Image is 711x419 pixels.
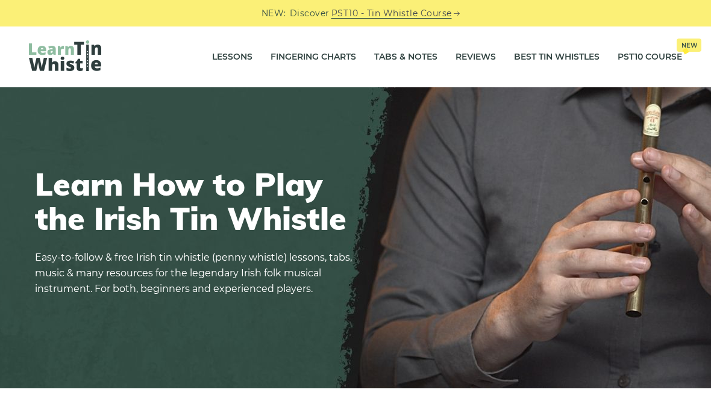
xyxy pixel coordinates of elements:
[514,42,600,72] a: Best Tin Whistles
[212,42,252,72] a: Lessons
[374,42,437,72] a: Tabs & Notes
[271,42,356,72] a: Fingering Charts
[618,42,682,72] a: PST10 CourseNew
[29,40,101,71] img: LearnTinWhistle.com
[456,42,496,72] a: Reviews
[35,167,360,235] h1: Learn How to Play the Irish Tin Whistle
[677,39,701,52] span: New
[35,250,360,297] p: Easy-to-follow & free Irish tin whistle (penny whistle) lessons, tabs, music & many resources for...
